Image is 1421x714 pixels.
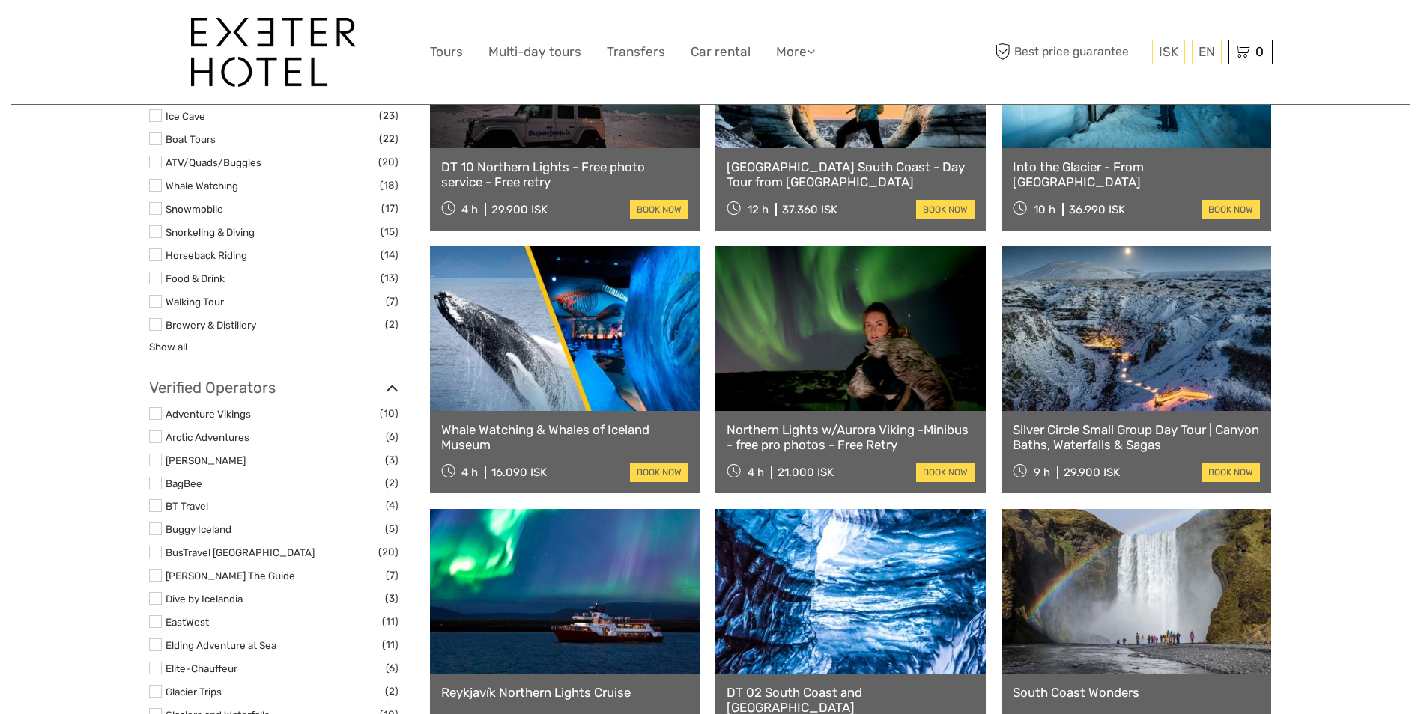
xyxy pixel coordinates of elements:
a: BT Travel [166,500,208,512]
span: (15) [381,223,399,240]
span: (7) [386,293,399,310]
span: (20) [378,543,399,561]
span: (6) [386,659,399,677]
a: BusTravel [GEOGRAPHIC_DATA] [166,546,315,558]
a: Snowmobile [166,203,223,215]
a: Whale Watching [166,180,238,192]
div: 21.000 ISK [778,466,834,479]
a: Buggy Iceland [166,523,231,535]
div: 29.900 ISK [491,203,548,216]
span: (17) [381,200,399,217]
a: Silver Circle Small Group Day Tour | Canyon Baths, Waterfalls & Sagas [1013,422,1261,453]
span: (18) [380,177,399,194]
a: Arctic Adventures [166,431,249,443]
a: Multi-day tours [488,41,581,63]
a: Reykjavík Northern Lights Cruise [441,685,689,700]
a: [GEOGRAPHIC_DATA] South Coast - Day Tour from [GEOGRAPHIC_DATA] [727,159,975,190]
a: book now [630,200,688,219]
span: 10 h [1034,203,1055,216]
span: (7) [386,567,399,584]
span: (10) [380,405,399,422]
a: Ice Cave [166,110,205,122]
span: (2) [385,475,399,492]
div: EN [1192,40,1222,64]
a: More [776,41,815,63]
a: Horseback Riding [166,249,247,261]
a: Car rental [691,41,751,63]
a: EastWest [166,616,209,628]
span: (23) [379,107,399,124]
a: Boat Tours [166,133,216,145]
a: Northern Lights w/Aurora Viking -Minibus - free pro photos - Free Retry [727,422,975,453]
a: book now [1202,463,1260,482]
span: (13) [381,269,399,287]
a: book now [1202,200,1260,219]
span: (22) [379,130,399,147]
div: 37.360 ISK [782,203,837,216]
a: DT 10 Northern Lights - Free photo service - Free retry [441,159,689,190]
span: (3) [385,451,399,469]
a: Elite-Chauffeur [166,662,237,674]
span: (2) [385,683,399,700]
a: Tours [430,41,463,63]
span: ISK [1159,44,1178,59]
a: Transfers [607,41,665,63]
a: BagBee [166,477,202,489]
a: Elding Adventure at Sea [166,639,276,651]
div: 36.990 ISK [1069,203,1125,216]
span: (6) [386,428,399,445]
a: Show all [149,341,187,353]
span: 0 [1253,44,1266,59]
a: Glacier Trips [166,686,222,698]
div: 29.900 ISK [1064,466,1120,479]
span: 4 h [748,466,764,479]
a: Walking Tour [166,296,224,308]
a: Into the Glacier - From [GEOGRAPHIC_DATA] [1013,159,1261,190]
span: (2) [385,316,399,333]
h3: Verified Operators [149,379,399,397]
span: (11) [382,636,399,653]
a: [PERSON_NAME] [166,454,246,466]
a: Brewery & Distillery [166,319,256,331]
a: book now [630,463,688,482]
span: (20) [378,153,399,171]
a: Dive by Icelandia [166,593,243,605]
span: 12 h [748,203,769,216]
span: 4 h [461,203,478,216]
a: book now [916,200,975,219]
span: (4) [386,497,399,514]
img: 1336-96d47ae6-54fc-4907-bf00-0fbf285a6419_logo_big.jpg [191,18,356,87]
span: Best price guarantee [992,40,1148,64]
span: 4 h [461,466,478,479]
a: Adventure Vikings [166,408,251,420]
span: (11) [382,613,399,630]
a: book now [916,463,975,482]
span: (14) [381,246,399,263]
a: Whale Watching & Whales of Iceland Museum [441,422,689,453]
div: 16.090 ISK [491,466,547,479]
a: ATV/Quads/Buggies [166,156,261,168]
a: South Coast Wonders [1013,685,1261,700]
span: (5) [385,520,399,537]
span: (3) [385,590,399,607]
span: 9 h [1034,466,1050,479]
a: Food & Drink [166,272,225,284]
a: Snorkeling & Diving [166,226,255,238]
a: [PERSON_NAME] The Guide [166,570,295,582]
